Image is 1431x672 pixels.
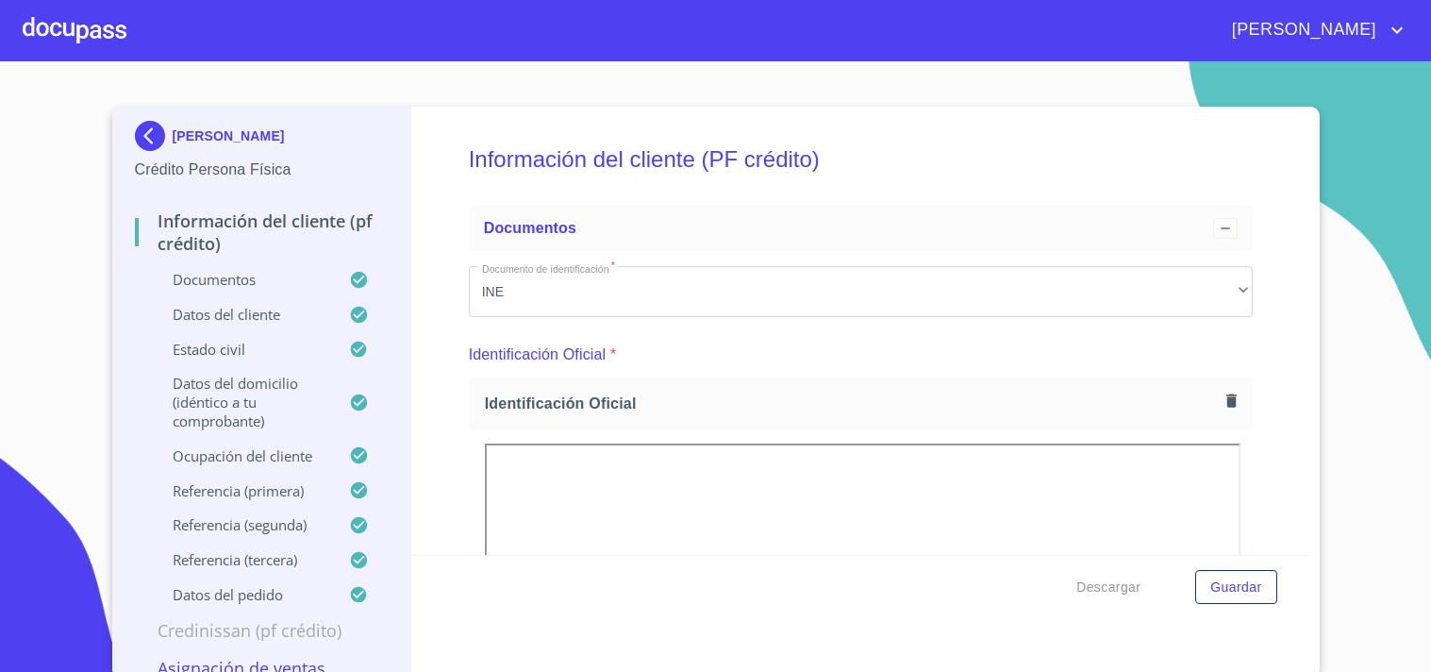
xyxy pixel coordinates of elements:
[1076,576,1140,599] span: Descargar
[469,206,1253,251] div: Documentos
[135,515,350,534] p: Referencia (segunda)
[1218,15,1386,45] span: [PERSON_NAME]
[1218,15,1408,45] button: account of current user
[135,159,389,181] p: Crédito Persona Física
[469,121,1253,198] h5: Información del cliente (PF crédito)
[135,481,350,500] p: Referencia (primera)
[484,220,576,236] span: Documentos
[135,585,350,604] p: Datos del pedido
[485,394,1219,413] span: Identificación Oficial
[135,550,350,569] p: Referencia (tercera)
[173,128,285,143] p: [PERSON_NAME]
[135,210,389,255] p: Información del cliente (PF crédito)
[135,374,350,430] p: Datos del domicilio (idéntico a tu comprobante)
[1195,570,1276,605] button: Guardar
[1210,576,1261,599] span: Guardar
[135,121,389,159] div: [PERSON_NAME]
[135,340,350,359] p: Estado Civil
[135,305,350,324] p: Datos del cliente
[469,266,1253,317] div: INE
[1069,570,1148,605] button: Descargar
[135,619,389,642] p: Credinissan (PF crédito)
[135,270,350,289] p: Documentos
[469,344,607,366] p: Identificación Oficial
[135,446,350,465] p: Ocupación del Cliente
[135,121,173,151] img: Docupass spot blue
